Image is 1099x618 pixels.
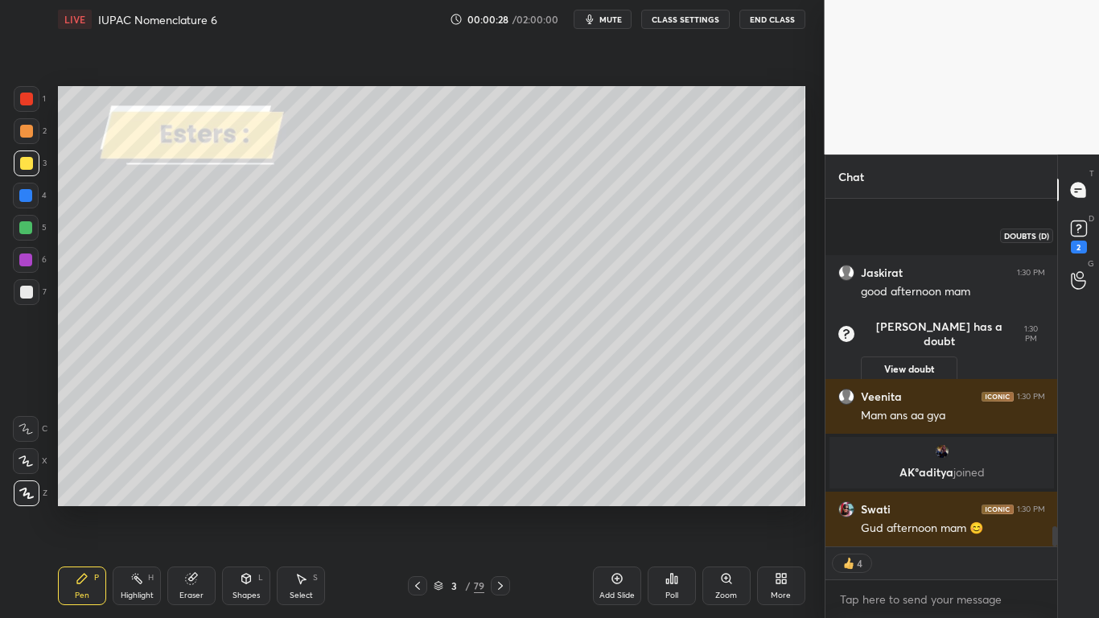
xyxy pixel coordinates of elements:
div: LIVE [58,10,92,29]
h6: Swati [861,502,891,517]
p: AK°aditya [839,466,1044,479]
button: End Class [739,10,805,29]
div: good afternoon mam [861,284,1045,300]
div: 1 [14,86,46,112]
div: Pen [75,591,89,599]
button: CLASS SETTINGS [641,10,730,29]
span: joined [953,464,984,480]
div: Gud afternoon mam 😊 [861,521,1045,537]
div: Doubts (D) [1000,229,1053,243]
div: Eraser [179,591,204,599]
div: L [258,574,263,582]
p: D [1089,212,1094,225]
img: iconic-dark.1390631f.png [982,392,1014,402]
h4: IUPAC Nomenclature 6 [98,12,217,27]
div: 6 [13,247,47,273]
img: default.png [838,389,854,405]
div: Zoom [715,591,737,599]
div: C [13,416,47,442]
h6: Jaskirat [861,266,903,280]
h6: Veenita [861,389,902,404]
img: dd8a372572ff4f5daa6f505080e76d71.jpg [933,443,949,459]
div: 1:30 PM [1017,268,1045,278]
p: G [1088,257,1094,270]
div: Highlight [121,591,154,599]
img: thumbs_up.png [841,555,857,571]
div: Poll [665,591,678,599]
div: 5 [13,215,47,241]
div: 4 [857,557,863,570]
div: 1:30 PM [1017,324,1044,344]
div: More [771,591,791,599]
div: X [13,448,47,474]
div: 2 [1071,241,1087,253]
div: grid [825,255,1058,546]
div: 1:30 PM [1017,392,1045,402]
div: 3 [14,150,47,176]
div: 3 [447,581,463,591]
div: Add Slide [599,591,635,599]
span: mute [599,14,622,25]
div: / [466,581,471,591]
img: 0092fb2d1aab4909984fc686ca96b525.jpg [838,501,854,517]
img: iconic-dark.1390631f.png [982,505,1014,514]
p: Chat [825,155,877,198]
p: T [1089,167,1094,179]
div: H [148,574,154,582]
div: 79 [474,579,484,593]
div: Mam ans aa gya [861,408,1045,424]
div: S [313,574,318,582]
div: 1:30 PM [1017,505,1045,514]
h6: [PERSON_NAME] has a doubt [861,319,1018,348]
button: mute [574,10,632,29]
div: 2 [14,118,47,144]
div: P [94,574,99,582]
div: Select [290,591,313,599]
div: Z [14,480,47,506]
div: 4 [13,183,47,208]
div: Shapes [233,591,260,599]
div: 7 [14,279,47,305]
button: View doubt [861,356,957,382]
img: default.png [838,265,854,281]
